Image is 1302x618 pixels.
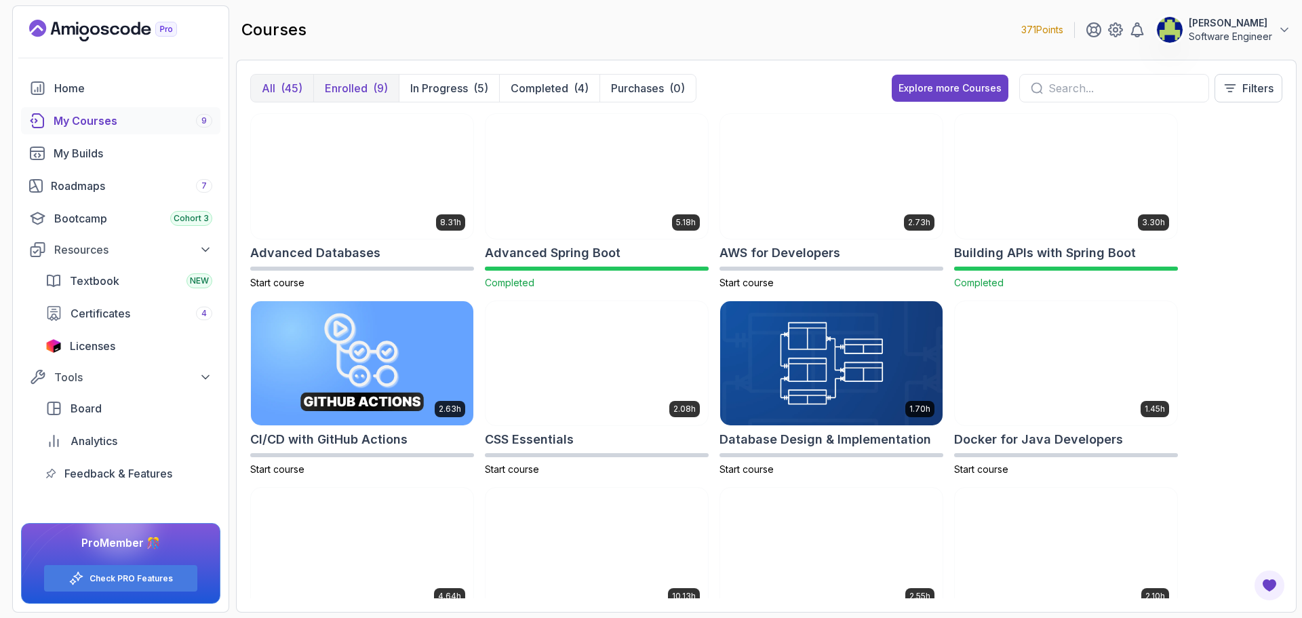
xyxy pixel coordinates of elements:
[1242,80,1274,96] p: Filters
[720,114,943,239] img: AWS for Developers card
[251,114,473,239] img: Advanced Databases card
[485,244,620,263] h2: Advanced Spring Boot
[599,75,696,102] button: Purchases(0)
[70,273,119,289] span: Textbook
[908,217,930,228] p: 2.73h
[64,465,172,482] span: Feedback & Features
[909,591,930,602] p: 2.55h
[486,114,708,239] img: Advanced Spring Boot card
[955,488,1177,613] img: GitHub Toolkit card
[954,244,1136,263] h2: Building APIs with Spring Boot
[262,80,275,96] p: All
[21,237,220,262] button: Resources
[1145,404,1165,414] p: 1.45h
[899,81,1002,95] div: Explore more Courses
[54,210,212,227] div: Bootcamp
[250,244,380,263] h2: Advanced Databases
[954,463,1008,475] span: Start course
[719,277,774,288] span: Start course
[201,180,207,191] span: 7
[54,369,212,385] div: Tools
[281,80,302,96] div: (45)
[720,488,943,613] img: Git & GitHub Fundamentals card
[1189,30,1272,43] p: Software Engineer
[250,430,408,449] h2: CI/CD with GitHub Actions
[909,404,930,414] p: 1.70h
[37,300,220,327] a: certificates
[54,113,212,129] div: My Courses
[54,80,212,96] div: Home
[251,75,313,102] button: All(45)
[410,80,468,96] p: In Progress
[21,205,220,232] a: bootcamp
[37,460,220,487] a: feedback
[251,488,473,613] img: Docker For Professionals card
[54,242,212,258] div: Resources
[1021,23,1063,37] p: 371 Points
[499,75,599,102] button: Completed(4)
[485,277,534,288] span: Completed
[21,107,220,134] a: courses
[1157,17,1183,43] img: user profile image
[190,275,209,286] span: NEW
[719,430,931,449] h2: Database Design & Implementation
[399,75,499,102] button: In Progress(5)
[250,277,304,288] span: Start course
[71,400,102,417] span: Board
[574,80,589,96] div: (4)
[29,20,208,41] a: Landing page
[1145,591,1165,602] p: 2.10h
[71,433,117,449] span: Analytics
[511,80,568,96] p: Completed
[37,267,220,294] a: textbook
[954,277,1004,288] span: Completed
[21,172,220,199] a: roadmaps
[485,430,574,449] h2: CSS Essentials
[70,338,115,354] span: Licenses
[241,19,307,41] h2: courses
[719,244,840,263] h2: AWS for Developers
[485,113,709,290] a: Advanced Spring Boot card5.18hAdvanced Spring BootCompleted
[37,427,220,455] a: analytics
[1048,80,1198,96] input: Search...
[250,463,304,475] span: Start course
[21,75,220,102] a: home
[201,115,207,126] span: 9
[954,113,1178,290] a: Building APIs with Spring Boot card3.30hBuilding APIs with Spring BootCompleted
[373,80,388,96] div: (9)
[1189,16,1272,30] p: [PERSON_NAME]
[955,114,1177,239] img: Building APIs with Spring Boot card
[438,591,461,602] p: 4.64h
[892,75,1008,102] button: Explore more Courses
[720,301,943,426] img: Database Design & Implementation card
[473,80,488,96] div: (5)
[313,75,399,102] button: Enrolled(9)
[21,365,220,389] button: Tools
[440,217,461,228] p: 8.31h
[45,339,62,353] img: jetbrains icon
[485,463,539,475] span: Start course
[90,573,173,584] a: Check PRO Features
[1215,74,1282,102] button: Filters
[1156,16,1291,43] button: user profile image[PERSON_NAME]Software Engineer
[611,80,664,96] p: Purchases
[1253,569,1286,602] button: Open Feedback Button
[672,591,696,602] p: 10.13h
[669,80,685,96] div: (0)
[201,308,207,319] span: 4
[719,463,774,475] span: Start course
[251,301,473,426] img: CI/CD with GitHub Actions card
[37,332,220,360] a: licenses
[673,404,696,414] p: 2.08h
[71,305,130,322] span: Certificates
[174,213,209,224] span: Cohort 3
[54,145,212,161] div: My Builds
[486,488,708,613] img: Git for Professionals card
[954,430,1123,449] h2: Docker for Java Developers
[1142,217,1165,228] p: 3.30h
[955,301,1177,426] img: Docker for Java Developers card
[37,395,220,422] a: board
[486,301,708,426] img: CSS Essentials card
[676,217,696,228] p: 5.18h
